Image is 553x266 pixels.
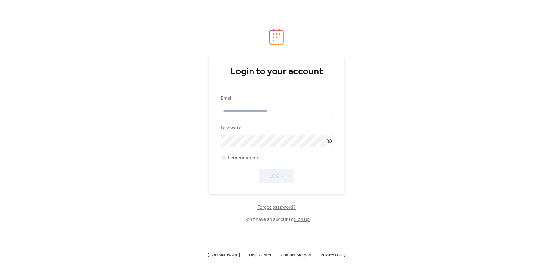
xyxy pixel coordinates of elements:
a: Contact Support [281,251,312,259]
a: Forgot password? [257,206,296,209]
span: Remember me [228,155,260,162]
a: Privacy Policy [321,251,346,259]
a: Sign up [294,215,310,224]
div: Login to your account [221,66,332,78]
a: Help Center [249,251,272,259]
span: Forgot password? [257,204,296,211]
div: Email [221,95,331,102]
span: Don't have an account? [243,216,310,223]
img: logo [269,28,284,45]
a: [DOMAIN_NAME] [207,251,240,259]
div: Password [221,125,331,132]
